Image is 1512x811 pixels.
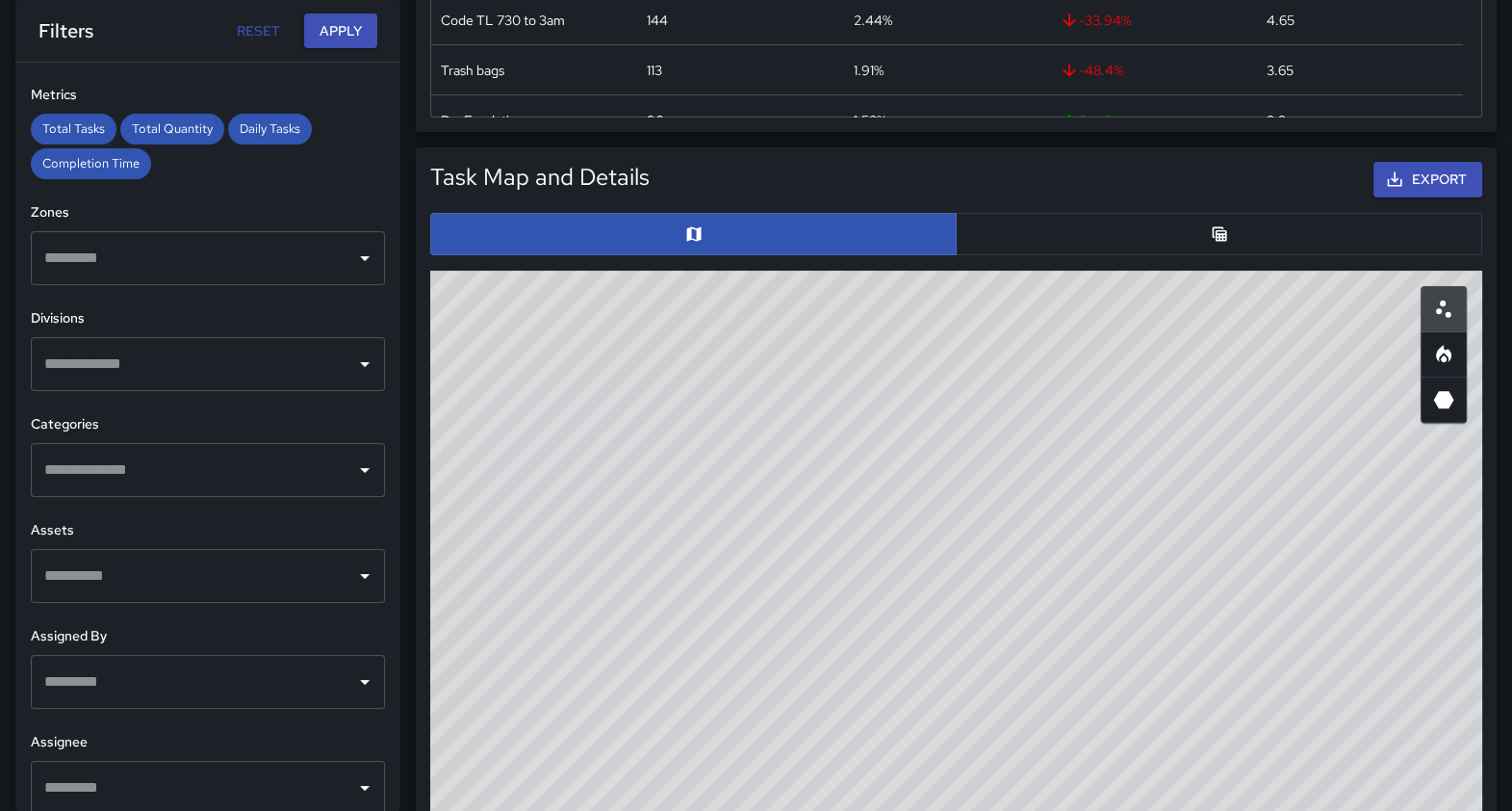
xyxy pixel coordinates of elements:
[1432,298,1455,321] svg: Scatterplot
[1373,162,1482,197] button: Export
[31,626,385,647] h6: Assigned By
[227,13,289,49] button: Reset
[430,213,957,255] button: Map
[351,668,378,695] button: Open
[441,61,504,80] div: Trash bags
[351,562,378,589] button: Open
[31,148,151,179] div: Completion Time
[304,13,377,49] button: Apply
[684,224,704,244] svg: Map
[854,61,884,80] div: 1.91%
[31,114,116,144] div: Total Tasks
[1432,343,1455,366] svg: Heatmap
[351,457,378,484] button: Open
[854,11,892,30] div: 2.44%
[1421,286,1467,332] button: Scatterplot
[647,11,668,30] div: 144
[228,114,312,144] div: Daily Tasks
[1060,11,1131,30] span: -33.94 %
[31,520,385,541] h6: Assets
[120,120,224,137] span: Total Quantity
[38,15,93,46] h6: Filters
[31,414,385,435] h6: Categories
[120,114,224,144] div: Total Quantity
[1210,224,1229,244] svg: Table
[31,732,385,753] h6: Assignee
[647,61,662,80] div: 113
[1267,111,1287,130] div: 2.9
[1267,61,1294,80] div: 3.65
[228,120,312,137] span: Daily Tasks
[351,774,378,801] button: Open
[31,155,151,171] span: Completion Time
[441,11,565,30] div: Code TL 730 to 3am
[1267,11,1294,30] div: 4.65
[854,111,886,130] div: 1.52%
[351,351,378,378] button: Open
[31,120,116,137] span: Total Tasks
[1060,111,1122,130] span: 91.49 %
[441,111,525,130] div: De-Escalation
[351,245,378,272] button: Open
[1060,61,1123,80] span: -48.4 %
[31,308,385,329] h6: Divisions
[956,213,1482,255] button: Table
[1432,388,1455,411] svg: 3D Heatmap
[31,85,385,106] h6: Metrics
[31,202,385,223] h6: Zones
[1421,331,1467,378] button: Heatmap
[647,111,664,130] div: 90
[430,162,650,193] h5: Task Map and Details
[1421,377,1467,423] button: 3D Heatmap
